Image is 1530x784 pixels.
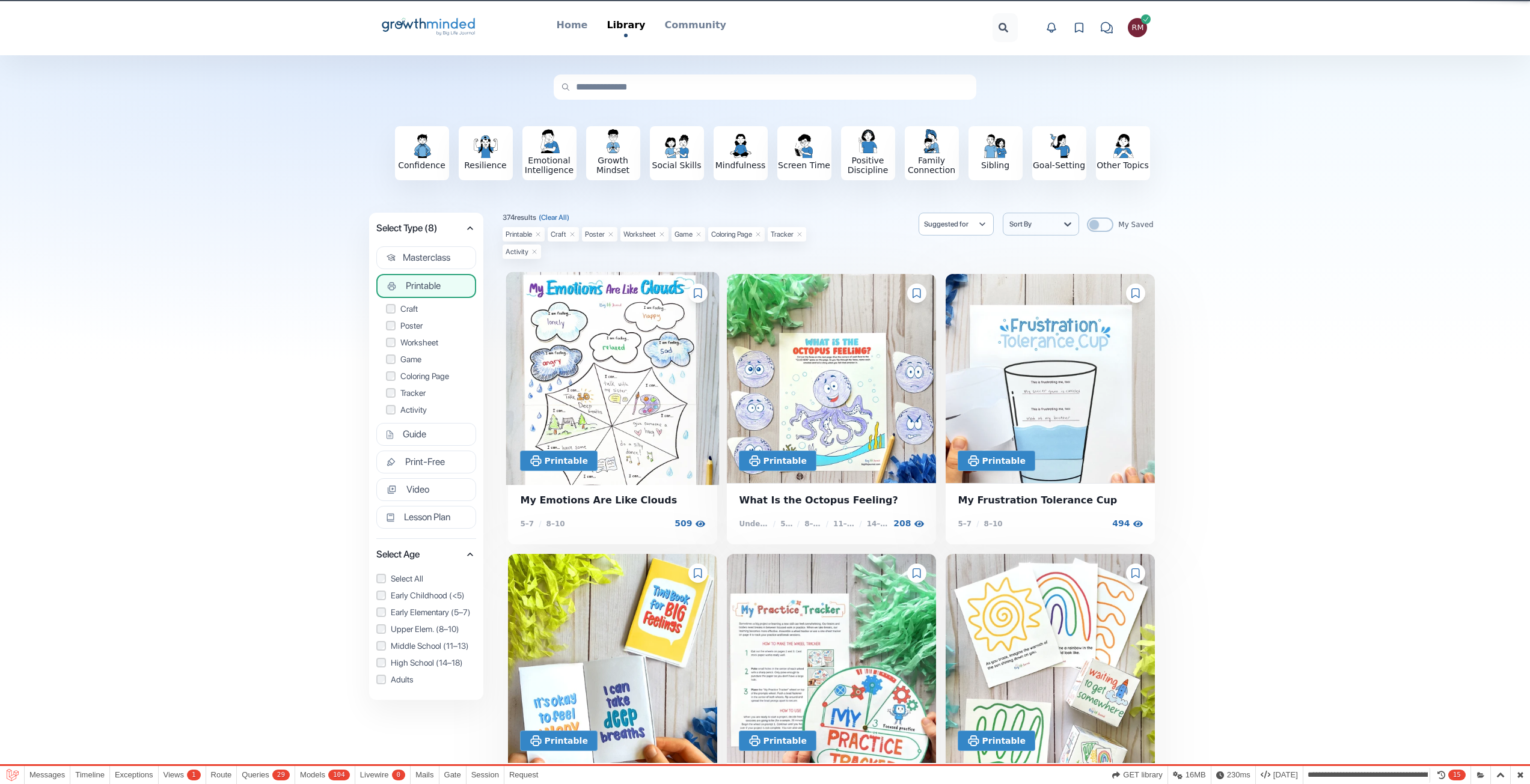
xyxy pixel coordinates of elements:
[958,518,972,529] p: 5–7
[804,518,821,529] p: 8–10
[403,252,450,264] span: Masterclass
[905,126,959,180] button: Family Connection
[749,735,760,747] img: Vector__Stroke_-1730280330.svg
[984,134,1008,158] img: Sibling
[968,126,1023,180] button: Sibling
[376,546,464,563] span: Select Age
[727,483,936,544] a: What Is the Octopus Feeling?Under 5/5–7/8–10/11–13/14–18
[1032,126,1086,180] button: Goal-Setting
[1047,134,1071,158] img: Goal-Setting
[856,129,880,153] img: Positive Discipline
[1096,160,1150,170] h3: Other Topics
[924,219,976,229] span: Suggested for
[376,506,476,533] div: Select Type (8)
[376,657,476,669] label: High School (14–18)
[739,493,924,508] span: What Is the Octopus Feeling?
[727,554,936,763] img: BLJ Resource
[376,298,476,418] div: Printable
[1128,18,1147,37] button: Roman Man
[665,134,689,158] img: Social Skills
[508,483,717,544] a: My Emotions Are Like Clouds5–7/8–10
[376,506,476,529] button: Lesson Plan
[376,274,476,298] button: Printable
[797,518,800,529] p: /
[893,517,911,530] p: 208
[665,18,726,32] p: Community
[601,129,625,153] img: Growth Mindset
[386,303,467,315] label: Craft
[711,230,752,239] div: Coloring Page
[976,518,979,529] p: /
[522,126,577,180] button: Emotional Intelligence
[780,518,792,529] p: 5–7
[607,18,645,37] a: Library
[386,404,467,416] label: Activity
[376,624,386,634] input: Upper Elem. (8–10)
[376,565,476,690] div: Select Age
[506,272,720,485] img: BLJ Resource
[763,735,806,747] p: Printable
[739,518,768,529] p: Under 5
[544,735,587,747] p: Printable
[376,673,476,685] label: Adults
[607,18,645,32] p: Library
[187,770,201,780] span: 1
[539,518,541,529] p: /
[537,129,562,153] img: Emotional Intelligence
[982,455,1025,467] p: Printable
[404,511,450,523] span: Lesson Plan
[376,573,476,585] label: Select All
[406,484,429,496] span: Video
[1096,126,1150,180] button: Other Topics
[530,455,542,467] img: Vector__Stroke_-1730280330.svg
[1111,134,1135,158] img: Other Topics
[946,274,1155,483] a: BLJ Resource
[376,451,476,478] div: Select Type (8)
[403,428,426,440] span: Guide
[520,493,705,508] span: My Emotions Are Like Clouds
[328,770,350,780] span: 104
[675,517,692,530] p: 509
[946,483,1155,544] a: My Frustration Tolerance Cup5–7/8–10
[506,230,532,239] div: Printable
[958,493,1143,508] span: My Frustration Tolerance Cup
[749,455,760,467] img: Vector__Stroke_-1730280330.svg
[508,554,717,763] a: BLJ Resource
[968,160,1023,170] h3: Sibling
[777,160,831,170] h3: Screen Time
[905,156,959,175] h3: Family Connection
[376,640,476,652] label: Middle School (11–13)
[727,274,936,483] img: BLJ Resource
[459,160,513,170] h3: Resilience
[551,230,566,239] div: Craft
[968,455,979,467] img: Vector__Stroke_-1730280330.svg
[386,387,467,399] label: Tracker
[920,129,944,153] img: Family Connection
[1132,24,1144,32] div: Roman Man
[272,770,290,780] span: 29
[665,18,726,34] a: Community
[763,455,806,467] p: Printable
[946,554,1155,763] img: BLJ Resource
[508,274,717,483] a: BLJ Resource
[386,353,467,365] label: Game
[859,518,861,529] p: /
[376,641,386,651] input: Middle School (11–13)
[557,18,588,34] a: Home
[557,18,588,32] p: Home
[585,230,605,239] div: Poster
[841,156,895,175] h3: Positive Discipline
[405,456,445,468] span: Print-Free
[773,518,776,529] p: /
[376,607,386,617] input: Early Elementary (5–7)
[1448,770,1466,780] span: 15
[833,518,854,529] p: 11–13
[376,478,476,506] div: Select Type (8)
[386,321,396,330] input: Poster
[522,156,577,175] h3: Emotional Intelligence
[386,405,396,415] input: Activity
[376,220,476,237] button: Select Type (8)
[392,770,406,780] span: 0
[406,280,441,292] span: Printable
